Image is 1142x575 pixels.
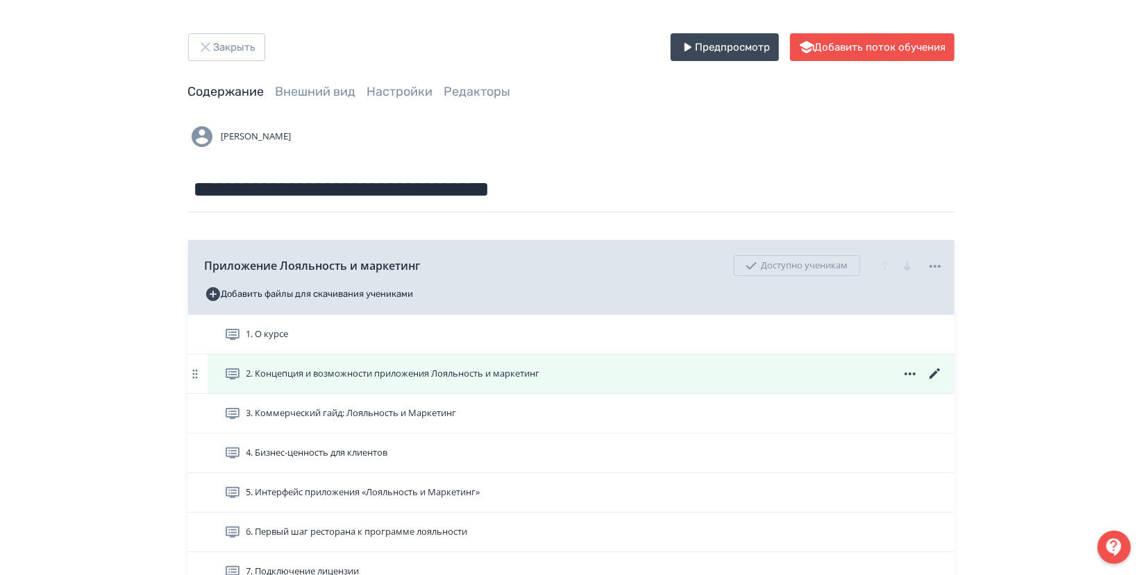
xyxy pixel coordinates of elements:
[246,446,388,460] span: 4. Бизнес-ценность для клиентов
[790,33,955,61] button: Добавить поток обучения
[188,315,955,354] div: 1. О курсе
[205,283,414,305] button: Добавить файлы для скачивания учениками
[188,473,955,513] div: 5. Интерфейс приложения «Лояльность и Маркетинг»
[671,33,779,61] button: Предпросмотр
[367,84,433,99] a: Настройки
[246,367,540,381] span: 2. Концепция и возможности приложения Лояльность и маркетинг
[221,130,292,144] span: [PERSON_NAME]
[205,257,421,274] span: Приложение Лояльность и маркетинг
[188,84,264,99] a: Содержание
[188,394,955,434] div: 3. Коммерческий гайд: Лояльность и Маркетинг
[444,84,511,99] a: Редакторы
[188,434,955,473] div: 4. Бизнес-ценность для клиентов
[188,513,955,552] div: 6. Первый шаг ресторана к программе лояльности
[246,486,480,499] span: 5. Интерфейс приложения «Лояльность и Маркетинг»
[188,354,955,394] div: 2. Концепция и возможности приложения Лояльность и маркетинг
[188,33,265,61] button: Закрыть
[276,84,356,99] a: Внешний вид
[734,255,860,276] div: Доступно ученикам
[246,525,468,539] span: 6. Первый шаг ресторана к программе лояльности
[246,406,457,420] span: 3. Коммерческий гайд: Лояльность и Маркетинг
[246,327,289,341] span: 1. О курсе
